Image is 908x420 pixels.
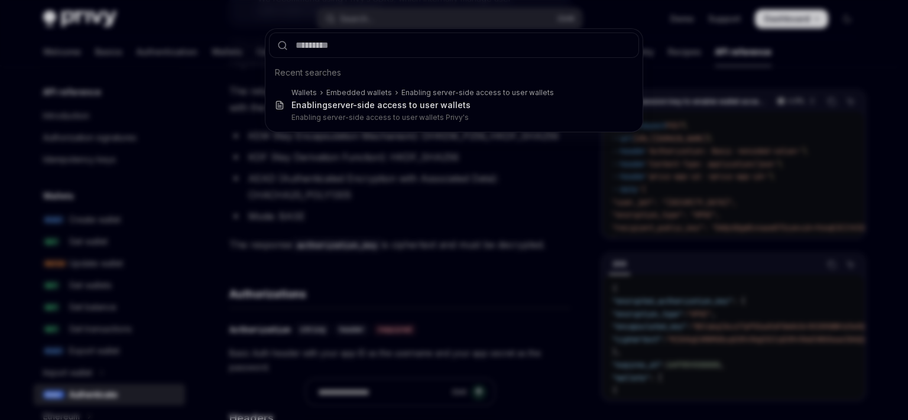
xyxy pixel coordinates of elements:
[327,100,353,110] b: server
[291,88,317,97] div: Wallets
[291,100,471,110] div: Enabling -side access to user wallets
[291,113,614,122] p: Enabling server-side access to user wallets Privy's
[275,67,341,79] span: Recent searches
[326,88,392,97] div: Embedded wallets
[401,88,554,97] div: Enabling server-side access to user wallets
